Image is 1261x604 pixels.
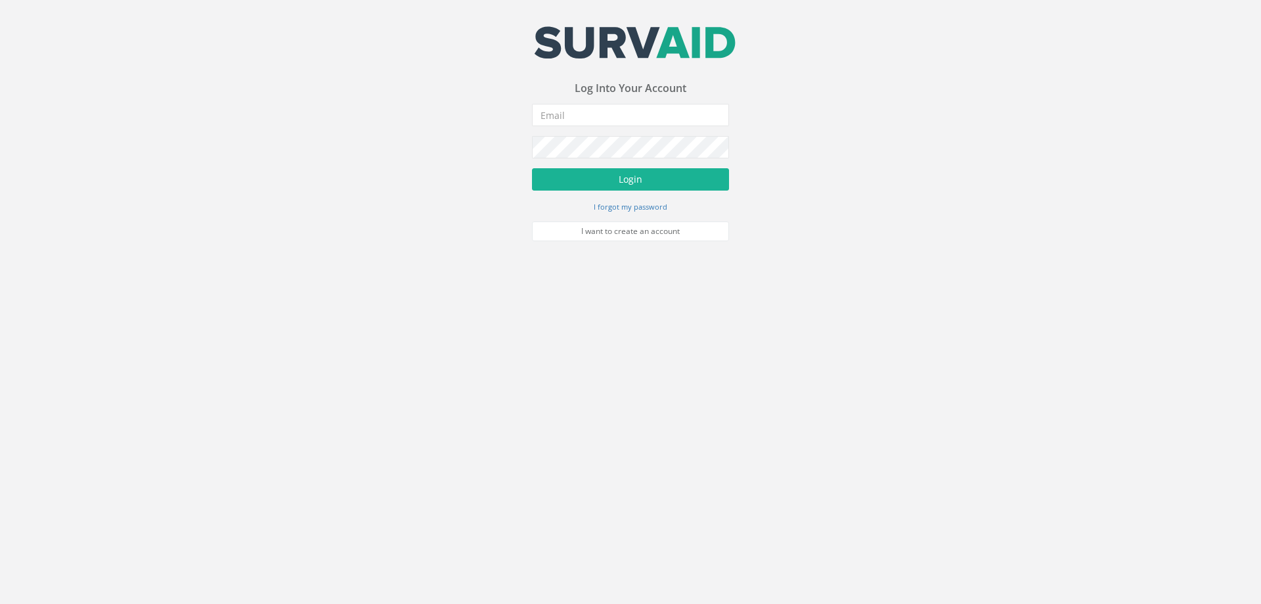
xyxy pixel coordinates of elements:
a: I forgot my password [594,200,667,212]
input: Email [532,104,729,126]
a: I want to create an account [532,221,729,241]
h3: Log Into Your Account [532,83,729,95]
button: Login [532,168,729,191]
small: I forgot my password [594,202,667,212]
